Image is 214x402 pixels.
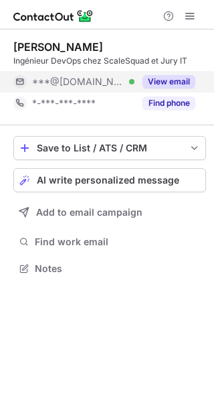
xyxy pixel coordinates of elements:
button: AI write personalized message [13,168,206,192]
button: Add to email campaign [13,200,206,224]
span: Notes [35,263,201,275]
div: Ingénieur DevOps chez ScaleSquad et Jury IT [13,55,206,67]
span: AI write personalized message [37,175,179,186]
div: Save to List / ATS / CRM [37,143,183,153]
div: [PERSON_NAME] [13,40,103,54]
button: save-profile-one-click [13,136,206,160]
span: Find work email [35,236,201,248]
button: Notes [13,259,206,278]
button: Find work email [13,232,206,251]
button: Reveal Button [142,75,195,88]
span: Add to email campaign [36,207,142,218]
img: ContactOut v5.3.10 [13,8,94,24]
span: ***@[DOMAIN_NAME] [32,76,124,88]
button: Reveal Button [142,96,195,110]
